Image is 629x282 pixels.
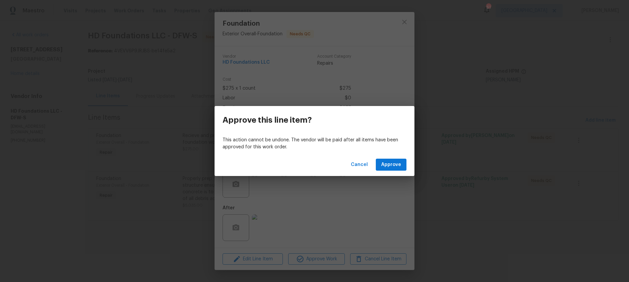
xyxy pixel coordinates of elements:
[348,159,370,171] button: Cancel
[381,161,401,169] span: Approve
[223,115,312,125] h3: Approve this line item?
[223,137,406,151] p: This action cannot be undone. The vendor will be paid after all items have been approved for this...
[376,159,406,171] button: Approve
[351,161,368,169] span: Cancel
